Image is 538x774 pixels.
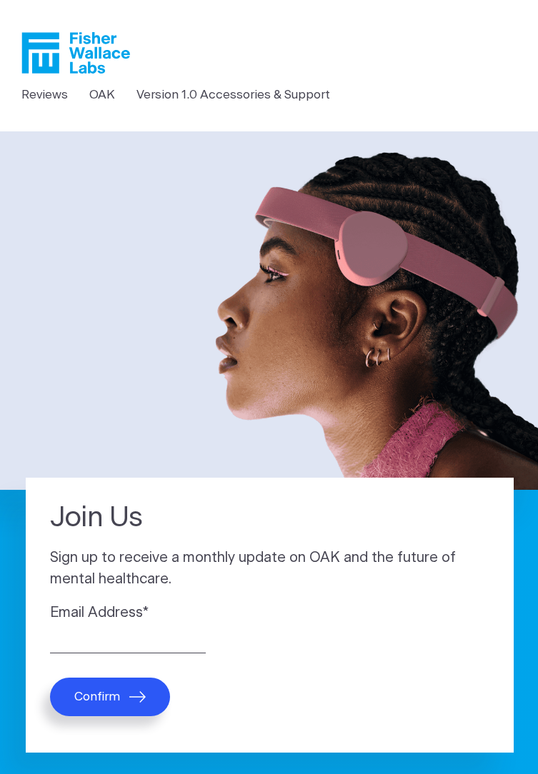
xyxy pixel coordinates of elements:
[89,86,115,104] a: OAK
[50,603,489,624] label: Email Address
[21,32,130,74] a: Fisher Wallace
[21,86,68,104] a: Reviews
[50,502,347,535] h1: Join Us
[50,678,170,716] button: Confirm
[136,86,330,104] a: Version 1.0 Accessories & Support
[50,548,489,590] p: Sign up to receive a monthly update on OAK and the future of mental healthcare.
[74,690,120,704] span: Confirm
